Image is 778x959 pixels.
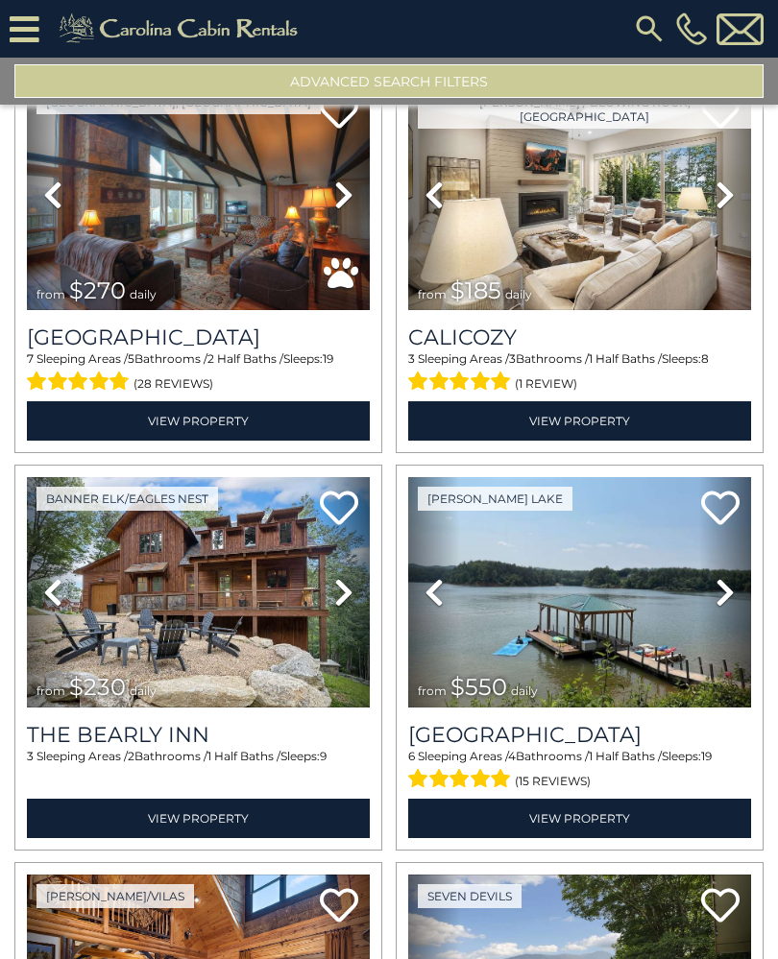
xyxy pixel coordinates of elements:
[408,722,751,748] h3: Lake Haven Lodge
[418,90,751,129] a: [PERSON_NAME] / Blowing Rock, [GEOGRAPHIC_DATA]
[69,673,126,701] span: $230
[408,477,751,707] img: thumbnail_164826886.jpeg
[511,683,538,698] span: daily
[418,884,522,908] a: Seven Devils
[36,683,65,698] span: from
[134,372,213,396] span: (28 reviews)
[701,886,740,927] a: Add to favorites
[27,401,370,441] a: View Property
[632,12,667,46] img: search-regular.svg
[450,276,501,304] span: $185
[418,287,447,301] span: from
[207,351,283,366] span: 2 Half Baths /
[27,722,370,748] a: The Bearly Inn
[49,10,314,48] img: Khaki-logo.png
[408,749,415,763] span: 6
[27,799,370,838] a: View Property
[589,351,662,366] span: 1 Half Baths /
[69,276,126,304] span: $270
[27,324,370,350] h3: Majestic Mountain Haus
[14,64,764,98] button: Advanced Search Filters
[128,749,134,763] span: 2
[130,683,157,698] span: daily
[207,749,280,763] span: 1 Half Baths /
[27,477,370,707] img: thumbnail_167078144.jpeg
[36,487,218,511] a: Banner Elk/Eagles Nest
[508,749,516,763] span: 4
[701,489,740,530] a: Add to favorites
[418,487,572,511] a: [PERSON_NAME] Lake
[320,489,358,530] a: Add to favorites
[408,799,751,838] a: View Property
[701,749,712,763] span: 19
[320,749,327,763] span: 9
[505,287,532,301] span: daily
[323,351,333,366] span: 19
[450,673,507,701] span: $550
[320,92,358,133] a: Add to favorites
[36,884,194,908] a: [PERSON_NAME]/Vilas
[27,749,34,763] span: 3
[515,769,591,794] span: (15 reviews)
[27,748,370,794] div: Sleeping Areas / Bathrooms / Sleeps:
[408,748,751,794] div: Sleeping Areas / Bathrooms / Sleeps:
[515,372,577,396] span: (1 review)
[671,12,712,45] a: [PHONE_NUMBER]
[27,324,370,350] a: [GEOGRAPHIC_DATA]
[36,287,65,301] span: from
[408,401,751,441] a: View Property
[320,886,358,927] a: Add to favorites
[701,351,709,366] span: 8
[130,287,157,301] span: daily
[408,351,415,366] span: 3
[408,324,751,350] a: Calicozy
[128,351,134,366] span: 5
[408,81,751,310] img: thumbnail_167084326.jpeg
[408,350,751,396] div: Sleeping Areas / Bathrooms / Sleeps:
[509,351,516,366] span: 3
[408,722,751,748] a: [GEOGRAPHIC_DATA]
[589,749,662,763] span: 1 Half Baths /
[27,351,34,366] span: 7
[27,81,370,310] img: thumbnail_163276095.jpeg
[27,350,370,396] div: Sleeping Areas / Bathrooms / Sleeps:
[418,683,447,698] span: from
